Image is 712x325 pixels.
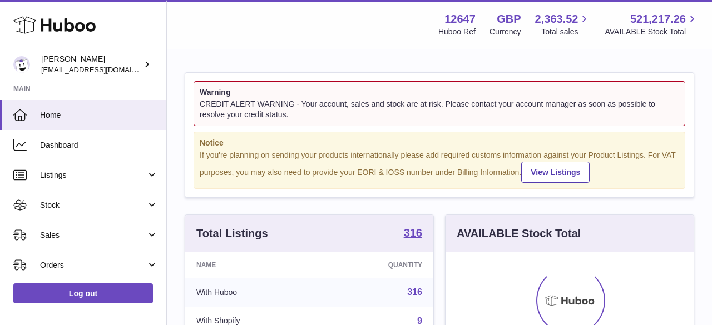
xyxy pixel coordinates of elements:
span: AVAILABLE Stock Total [605,27,699,37]
a: 316 [404,227,422,241]
span: 521,217.26 [630,12,686,27]
img: internalAdmin-12647@internal.huboo.com [13,56,30,73]
div: Currency [489,27,521,37]
h3: Total Listings [196,226,268,241]
th: Quantity [319,252,433,278]
span: 2,363.52 [535,12,578,27]
div: [PERSON_NAME] [41,54,141,75]
span: [EMAIL_ADDRESS][DOMAIN_NAME] [41,65,164,74]
div: CREDIT ALERT WARNING - Your account, sales and stock are at risk. Please contact your account man... [200,99,679,120]
span: Sales [40,230,146,241]
span: Home [40,110,158,121]
strong: 12647 [444,12,476,27]
div: If you're planning on sending your products internationally please add required customs informati... [200,150,679,183]
a: View Listings [521,162,590,183]
strong: GBP [497,12,521,27]
span: Listings [40,170,146,181]
span: Orders [40,260,146,271]
a: 316 [407,287,422,297]
td: With Huboo [185,278,319,307]
strong: Notice [200,138,679,148]
span: Stock [40,200,146,211]
span: Total sales [541,27,591,37]
th: Name [185,252,319,278]
div: Huboo Ref [438,27,476,37]
span: Dashboard [40,140,158,151]
a: 2,363.52 Total sales [535,12,591,37]
strong: 316 [404,227,422,238]
a: Log out [13,283,153,303]
strong: Warning [200,87,679,98]
a: 521,217.26 AVAILABLE Stock Total [605,12,699,37]
h3: AVAILABLE Stock Total [457,226,581,241]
